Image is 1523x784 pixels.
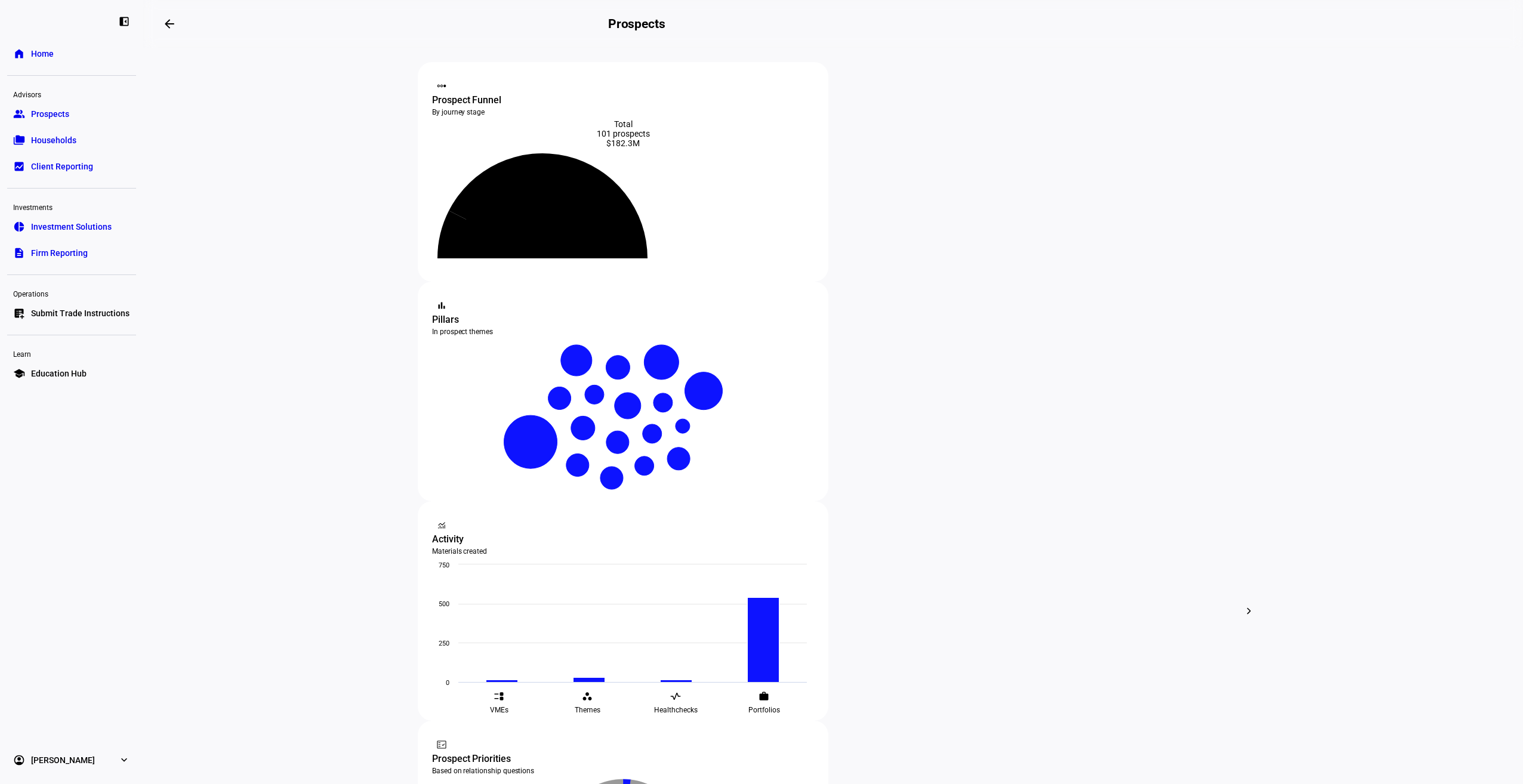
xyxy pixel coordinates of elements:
div: Learn [7,345,136,362]
span: Client Reporting [31,160,93,172]
div: Activity [432,532,814,547]
span: Themes [575,705,600,715]
eth-mat-symbol: workspaces [582,691,593,702]
eth-mat-symbol: vital_signs [670,691,681,702]
mat-icon: fact_check [436,739,448,751]
eth-mat-symbol: left_panel_close [118,16,130,27]
eth-mat-symbol: bid_landscape [13,160,25,172]
a: bid_landscapeClient Reporting [7,155,136,178]
div: Investments [7,198,136,215]
span: Prospects [31,108,69,120]
span: Investment Solutions [31,221,112,233]
mat-icon: monitoring [436,519,448,531]
eth-mat-symbol: account_circle [13,754,25,766]
a: homeHome [7,42,136,66]
eth-mat-symbol: group [13,108,25,120]
eth-mat-symbol: description [13,247,25,259]
div: Prospect Priorities [432,752,814,766]
div: Advisors [7,85,136,102]
span: Submit Trade Instructions [31,307,130,319]
div: Pillars [432,313,814,327]
div: Materials created [432,547,814,556]
mat-icon: chevron_right [1242,604,1256,618]
eth-mat-symbol: pie_chart [13,221,25,233]
text: 750 [439,561,449,569]
div: In prospect themes [432,327,814,337]
div: Prospect Funnel [432,93,814,107]
div: By journey stage [432,107,814,117]
a: folder_copyHouseholds [7,128,136,152]
eth-mat-symbol: event_list [494,691,504,702]
div: 101 prospects [432,129,814,138]
a: pie_chartInvestment Solutions [7,215,136,239]
span: Education Hub [31,368,87,379]
div: $182.3M [432,138,814,148]
eth-mat-symbol: home [13,48,25,60]
h2: Prospects [608,17,665,31]
text: 500 [439,600,449,608]
span: Home [31,48,54,60]
mat-icon: steppers [436,80,448,92]
span: Firm Reporting [31,247,88,259]
eth-mat-symbol: list_alt_add [13,307,25,319]
text: 0 [446,679,449,687]
eth-mat-symbol: school [13,368,25,379]
span: Healthchecks [654,705,698,715]
div: Based on relationship questions [432,766,814,776]
eth-mat-symbol: work [759,691,769,702]
eth-mat-symbol: folder_copy [13,134,25,146]
a: descriptionFirm Reporting [7,241,136,265]
eth-mat-symbol: expand_more [118,754,130,766]
a: groupProspects [7,102,136,126]
div: Total [432,119,814,129]
mat-icon: arrow_backwards [162,17,177,31]
mat-icon: bar_chart [436,300,448,311]
span: VMEs [490,705,508,715]
text: 250 [439,640,449,647]
span: [PERSON_NAME] [31,754,95,766]
span: Portfolios [748,705,780,715]
div: Operations [7,285,136,301]
span: Households [31,134,76,146]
